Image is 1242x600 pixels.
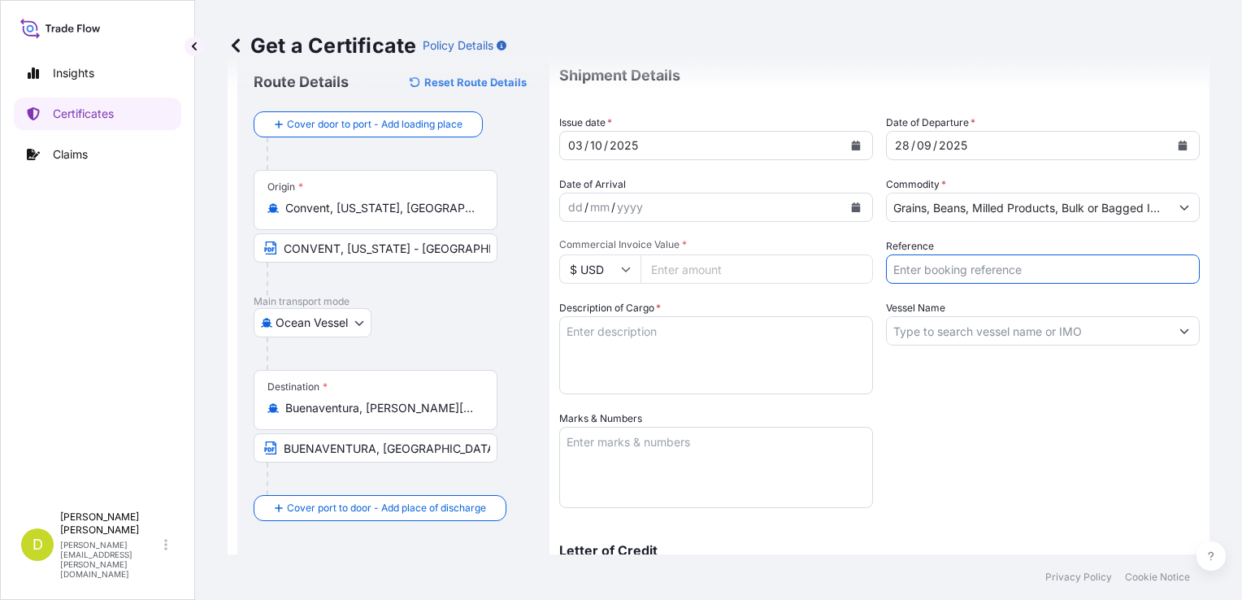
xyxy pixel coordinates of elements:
[423,37,493,54] p: Policy Details
[604,136,608,155] div: /
[615,198,645,217] div: year,
[886,254,1200,284] input: Enter booking reference
[287,500,486,516] span: Cover port to door - Add place of discharge
[33,537,43,553] span: D
[559,238,873,251] span: Commercial Invoice Value
[267,180,303,193] div: Origin
[843,194,869,220] button: Calendar
[285,400,477,416] input: Destination
[887,316,1170,346] input: Type to search vessel name or IMO
[254,308,371,337] button: Select transport
[893,136,911,155] div: day,
[254,233,497,263] input: Text to appear on certificate
[14,57,181,89] a: Insights
[559,115,612,131] span: Issue date
[584,136,588,155] div: /
[559,544,1200,557] p: Letter of Credit
[254,111,483,137] button: Cover door to port - Add loading place
[60,511,161,537] p: [PERSON_NAME] [PERSON_NAME]
[14,138,181,171] a: Claims
[567,136,584,155] div: day,
[641,254,873,284] input: Enter amount
[933,136,937,155] div: /
[887,193,1170,222] input: Type to search commodity
[285,200,477,216] input: Origin
[567,198,584,217] div: day,
[843,133,869,159] button: Calendar
[608,136,640,155] div: year,
[584,198,588,217] div: /
[1170,316,1199,346] button: Show suggestions
[53,146,88,163] p: Claims
[1045,571,1112,584] a: Privacy Policy
[254,295,533,308] p: Main transport mode
[287,116,462,133] span: Cover door to port - Add loading place
[254,495,506,521] button: Cover port to door - Add place of discharge
[228,33,416,59] p: Get a Certificate
[1170,133,1196,159] button: Calendar
[267,380,328,393] div: Destination
[886,115,975,131] span: Date of Departure
[60,540,161,579] p: [PERSON_NAME][EMAIL_ADDRESS][PERSON_NAME][DOMAIN_NAME]
[1170,193,1199,222] button: Show suggestions
[14,98,181,130] a: Certificates
[886,238,934,254] label: Reference
[559,411,642,427] label: Marks & Numbers
[53,106,114,122] p: Certificates
[588,136,604,155] div: month,
[559,300,661,316] label: Description of Cargo
[886,300,945,316] label: Vessel Name
[588,198,611,217] div: month,
[937,136,969,155] div: year,
[53,65,94,81] p: Insights
[1125,571,1190,584] a: Cookie Notice
[559,176,626,193] span: Date of Arrival
[911,136,915,155] div: /
[276,315,348,331] span: Ocean Vessel
[611,198,615,217] div: /
[915,136,933,155] div: month,
[254,433,497,463] input: Text to appear on certificate
[886,176,946,193] label: Commodity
